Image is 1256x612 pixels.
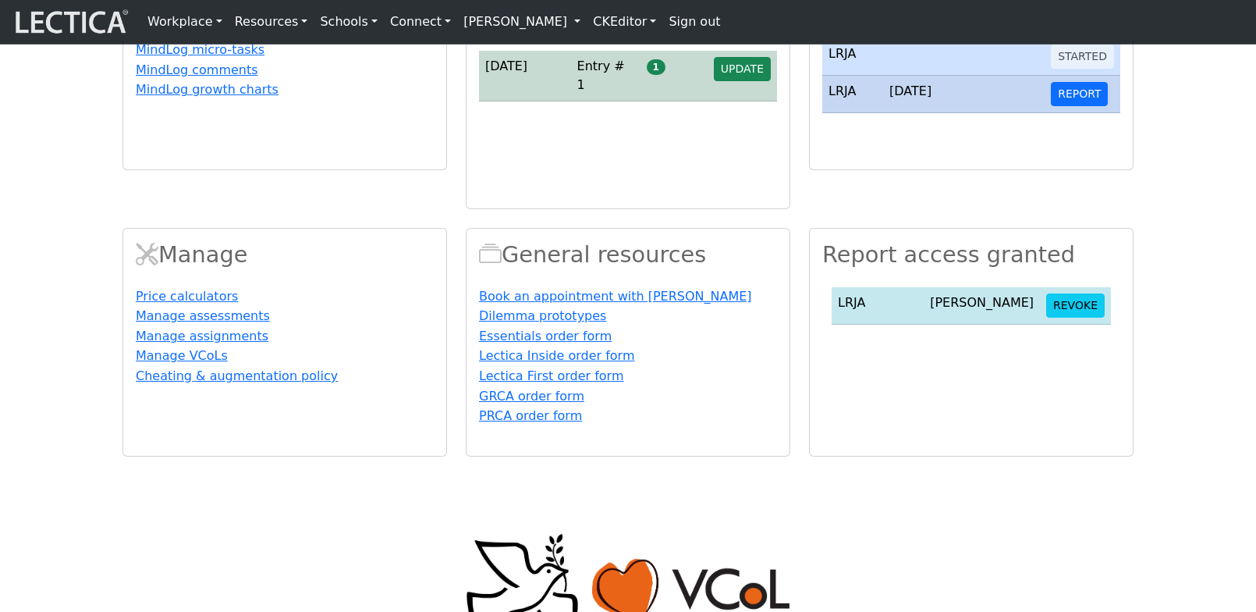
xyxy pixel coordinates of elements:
a: Resources [229,6,314,37]
button: REVOKE [1046,294,1105,318]
td: LRJA [822,38,883,76]
a: MindLog micro-tasks [136,42,264,57]
td: LRJA [832,287,924,325]
a: [PERSON_NAME] [457,6,587,37]
a: Lectica First order form [479,368,624,383]
span: [DATE] [485,59,527,73]
img: lecticalive [12,7,129,37]
h2: Manage [136,241,434,269]
button: UPDATE [714,57,771,81]
a: Sign out [662,6,726,37]
span: Resources [479,241,502,268]
td: LRJA [822,76,883,113]
span: 1 [647,59,665,75]
a: Manage VCoLs [136,348,228,363]
a: Dilemma prototypes [479,308,606,323]
a: MindLog growth charts [136,82,279,97]
button: REPORT [1051,82,1108,106]
span: [DATE] [889,84,931,98]
a: Price calculators [136,289,238,304]
a: Schools [314,6,384,37]
a: Cheating & augmentation policy [136,368,338,383]
a: Workplace [141,6,229,37]
a: GRCA order form [479,389,584,404]
a: Essentials order form [479,329,612,343]
a: CKEditor [587,6,662,37]
a: Connect [384,6,457,37]
a: Manage assessments [136,308,270,323]
h2: General resources [479,241,777,269]
a: Book an appointment with [PERSON_NAME] [479,289,752,304]
td: Entry # 1 [571,51,640,101]
span: Manage [136,241,158,268]
span: UPDATE [721,62,764,75]
a: PRCA order form [479,408,582,423]
a: MindLog comments [136,62,258,77]
div: [PERSON_NAME] [930,294,1034,312]
h2: Report access granted [822,241,1120,269]
a: Manage assignments [136,329,268,343]
a: Lectica Inside order form [479,348,634,363]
